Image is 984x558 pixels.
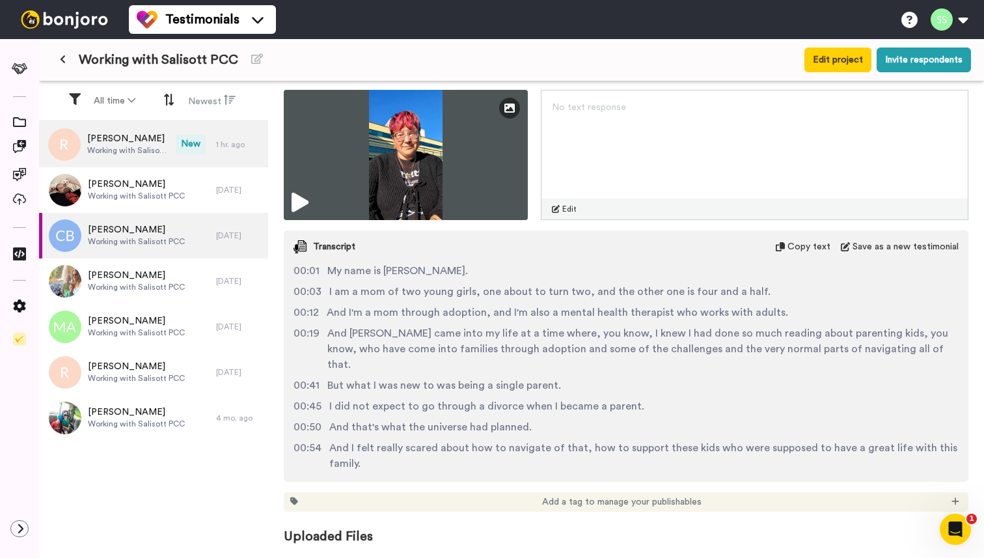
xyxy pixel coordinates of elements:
[49,219,81,252] img: cb.png
[329,419,532,435] span: And that's what the universe had planned.
[88,282,185,292] span: Working with Salisott PCC
[165,10,239,29] span: Testimonials
[88,406,185,419] span: [PERSON_NAME]
[313,240,355,253] span: Transcript
[877,48,971,72] button: Invite respondents
[88,328,185,338] span: Working with Salisott PCC
[39,395,268,441] a: [PERSON_NAME]Working with Salisott PCC4 mo. ago
[284,90,528,220] img: aedf2e42-7881-4f71-b100-287470319f43-thumbnail_full-1760045163.jpg
[966,514,977,524] span: 1
[294,419,321,435] span: 00:50
[294,305,319,320] span: 00:12
[49,402,81,434] img: 68323446-98d0-4f0a-af5d-6d916697324f.jpeg
[88,419,185,429] span: Working with Salisott PCC
[940,514,971,545] iframe: Intercom live chat
[49,265,81,298] img: 2f14b223-e046-45b6-8c80-a5e5a804c70c.png
[39,304,268,350] a: [PERSON_NAME]Working with Salisott PCC[DATE]
[216,322,262,332] div: [DATE]
[88,269,185,282] span: [PERSON_NAME]
[13,333,26,346] img: Checklist.svg
[216,230,262,241] div: [DATE]
[216,185,262,195] div: [DATE]
[329,284,771,300] span: I am a mom of two young girls, one about to turn two, and the other one is four and a half.
[294,326,320,372] span: 00:19
[853,240,959,253] span: Save as a new testimonial
[284,512,968,546] span: Uploaded Files
[176,135,206,154] span: New
[329,398,644,414] span: I did not expect to go through a divorce when I became a parent.
[787,240,830,253] span: Copy text
[16,10,113,29] img: bj-logo-header-white.svg
[216,139,262,150] div: 1 hr. ago
[39,167,268,213] a: [PERSON_NAME]Working with Salisott PCC[DATE]
[49,356,81,389] img: r.png
[327,326,959,372] span: And [PERSON_NAME] came into my life at a time where, you know, I knew I had done so much reading ...
[49,174,81,206] img: 767332cb-fea5-4fdf-af22-e0cae09e8af3.jpeg
[88,223,185,236] span: [PERSON_NAME]
[87,132,169,145] span: [PERSON_NAME]
[39,122,268,167] a: [PERSON_NAME]Working with Salisott PCCNew1 hr. ago
[294,284,321,300] span: 00:03
[88,373,185,384] span: Working with Salisott PCC
[216,413,262,423] div: 4 mo. ago
[562,204,577,214] span: Edit
[88,314,185,328] span: [PERSON_NAME]
[48,128,81,161] img: r.png
[137,9,157,30] img: tm-color.svg
[88,360,185,373] span: [PERSON_NAME]
[327,263,468,279] span: My name is [PERSON_NAME].
[49,311,81,343] img: ma.png
[86,89,143,113] button: All time
[552,103,626,112] span: No text response
[88,191,185,201] span: Working with Salisott PCC
[216,367,262,378] div: [DATE]
[327,305,788,320] span: And I'm a mom through adoption, and I'm also a mental health therapist who works with adults.
[39,350,268,395] a: [PERSON_NAME]Working with Salisott PCC[DATE]
[294,378,320,393] span: 00:41
[87,145,169,156] span: Working with Salisott PCC
[180,89,243,113] button: Newest
[216,276,262,286] div: [DATE]
[88,236,185,247] span: Working with Salisott PCC
[294,263,320,279] span: 00:01
[79,51,238,69] span: Working with Salisott PCC
[88,178,185,191] span: [PERSON_NAME]
[294,440,321,471] span: 00:54
[294,240,307,253] img: transcript.svg
[542,495,702,509] span: Add a tag to manage your publishables
[329,440,959,471] span: And I felt really scared about how to navigate of that, how to support these kids who were suppos...
[804,48,871,72] button: Edit project
[39,213,268,258] a: [PERSON_NAME]Working with Salisott PCC[DATE]
[294,398,321,414] span: 00:45
[39,258,268,304] a: [PERSON_NAME]Working with Salisott PCC[DATE]
[327,378,561,393] span: But what I was new to was being a single parent.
